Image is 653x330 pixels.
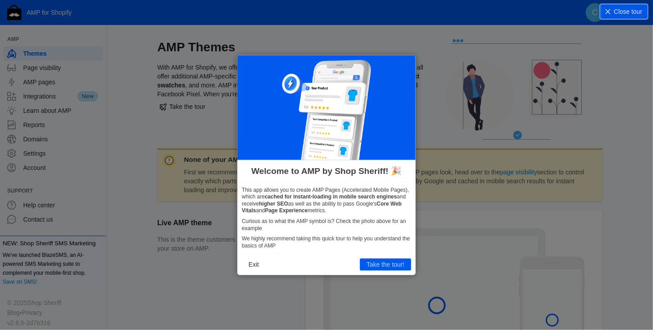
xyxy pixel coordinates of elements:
span: Welcome to AMP by Shop Sheriff! 🎉 [251,165,401,177]
button: Exit [242,259,265,270]
b: higher SEO [259,201,288,207]
b: cached for instant-loading in mobile search engines [265,194,397,200]
b: Page Experience [265,207,308,214]
p: This app allows you to create AMP Pages (Accelerated Mobile Pages), which are and receive as well... [242,186,411,214]
b: Core Web Vitals [242,201,402,214]
button: Take the tour! [360,259,411,270]
p: We highly recommend taking this quick tour to help you understand the basics of AMP [242,235,411,249]
img: phone-google_300x337.png [282,60,371,160]
span: Close tour [614,7,642,16]
p: Curious as to what the AMP symbol is? Check the photo above for an example [242,218,411,232]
